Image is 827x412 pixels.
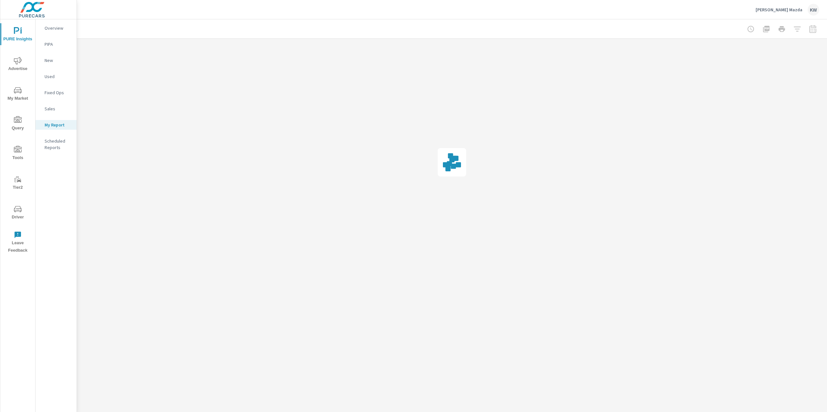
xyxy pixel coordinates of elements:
p: My Report [45,122,71,128]
div: New [36,55,77,65]
div: My Report [36,120,77,130]
span: PURE Insights [2,27,33,43]
span: Advertise [2,57,33,73]
p: Scheduled Reports [45,138,71,151]
span: My Market [2,86,33,102]
div: PIPA [36,39,77,49]
p: New [45,57,71,64]
p: Overview [45,25,71,31]
span: Driver [2,205,33,221]
span: Query [2,116,33,132]
p: Fixed Ops [45,89,71,96]
p: PIPA [45,41,71,47]
div: Overview [36,23,77,33]
div: Scheduled Reports [36,136,77,152]
div: KW [808,4,819,15]
div: Sales [36,104,77,114]
span: Tools [2,146,33,162]
p: Used [45,73,71,80]
span: Leave Feedback [2,231,33,254]
div: Fixed Ops [36,88,77,97]
div: nav menu [0,19,35,257]
div: Used [36,72,77,81]
span: Tier2 [2,176,33,191]
p: Sales [45,106,71,112]
p: [PERSON_NAME] Mazda [756,7,802,13]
